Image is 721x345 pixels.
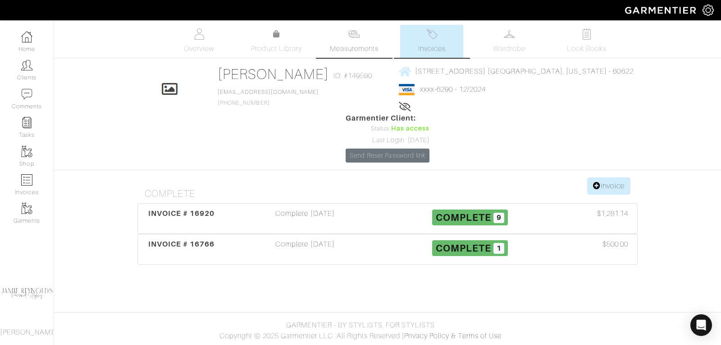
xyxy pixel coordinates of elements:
img: dashboard-icon-dbcd8f5a0b271acd01030246c82b418ddd0df26cd7fceb0bd07c9910d44c42f6.png [21,31,32,42]
span: 9 [493,213,504,224]
span: Has access [391,124,430,134]
a: Look Books [555,25,618,58]
span: Wardrobe [493,43,525,54]
span: Copyright © 2025 Garmentier LLC. All Rights Reserved. [219,332,402,340]
span: Look Books [567,43,607,54]
span: $500.00 [602,239,628,250]
span: Garmentier Client: [346,113,429,124]
a: [PERSON_NAME] [218,66,329,82]
div: Status: [346,124,429,134]
img: garments-icon-b7da505a4dc4fd61783c78ac3ca0ef83fa9d6f193b1c9dc38574b1d14d53ca28.png [21,203,32,214]
span: Product Library [251,43,302,54]
a: Privacy Policy & Terms of Use [404,332,502,340]
img: orders-27d20c2124de7fd6de4e0e44c1d41de31381a507db9b33961299e4e07d508b8c.svg [426,28,438,40]
img: todo-9ac3debb85659649dc8f770b8b6100bb5dab4b48dedcbae339e5042a72dfd3cc.svg [581,28,593,40]
img: basicinfo-40fd8af6dae0f16599ec9e87c0ef1c0a1fdea2edbe929e3d69a839185d80c458.svg [193,28,205,40]
span: Measurements [330,43,379,54]
div: Complete [DATE] [223,239,388,260]
a: Invoice [587,177,630,195]
span: Complete [436,242,491,254]
span: [PHONE_NUMBER] [218,89,319,106]
div: Last Login: [DATE] [346,135,429,145]
img: garmentier-logo-header-white-b43fb05a5012e4ada735d5af1a66efaba907eab6374d6393d1fbf88cb4ef424d.png [621,2,703,18]
span: Complete [436,212,491,223]
a: [STREET_ADDRESS] [GEOGRAPHIC_DATA], [US_STATE] - 60622 [399,65,634,77]
span: 1 [493,243,504,254]
a: Measurements [323,25,386,58]
a: Wardrobe [478,25,541,58]
img: reminder-icon-8004d30b9f0a5d33ae49ab947aed9ed385cf756f9e5892f1edd6e32f2345188e.png [21,117,32,128]
a: Overview [168,25,231,58]
div: Complete [DATE] [223,208,388,229]
span: Overview [184,43,214,54]
span: $1,281.14 [597,208,628,219]
span: INVOICE # 16766 [148,240,215,248]
img: wardrobe-487a4870c1b7c33e795ec22d11cfc2ed9d08956e64fb3008fe2437562e282088.svg [504,28,515,40]
img: orders-icon-0abe47150d42831381b5fb84f609e132dff9fe21cb692f30cb5eec754e2cba89.png [21,174,32,186]
img: garments-icon-b7da505a4dc4fd61783c78ac3ca0ef83fa9d6f193b1c9dc38574b1d14d53ca28.png [21,146,32,157]
h4: Complete [145,188,638,200]
a: Product Library [245,29,308,54]
span: INVOICE # 16920 [148,209,215,218]
a: INVOICE # 16766 Complete [DATE] Complete 1 $500.00 [137,234,638,265]
img: measurements-466bbee1fd09ba9460f595b01e5d73f9e2bff037440d3c8f018324cb6cdf7a4a.svg [348,28,360,40]
span: [STREET_ADDRESS] [GEOGRAPHIC_DATA], [US_STATE] - 60622 [415,67,634,75]
img: gear-icon-white-bd11855cb880d31180b6d7d6211b90ccbf57a29d726f0c71d8c61bd08dd39cc2.png [703,5,714,16]
a: xxxx-6290 - 12/2024 [420,85,486,93]
a: [EMAIL_ADDRESS][DOMAIN_NAME] [218,89,319,95]
a: Invoices [400,25,463,58]
img: comment-icon-a0a6a9ef722e966f86d9cbdc48e553b5cf19dbc54f86b18d962a5391bc8f6eb6.png [21,89,32,100]
a: INVOICE # 16920 Complete [DATE] Complete 9 $1,281.14 [137,203,638,234]
a: Send Reset Password link [346,149,429,163]
img: visa-934b35602734be37eb7d5d7e5dbcd2044c359bf20a24dc3361ca3fa54326a8a7.png [399,84,415,95]
img: clients-icon-6bae9207a08558b7cb47a8932f037763ab4055f8c8b6bfacd5dc20c3e0201464.png [21,60,32,71]
span: ID: #149590 [333,70,373,81]
span: Invoices [418,43,446,54]
div: Open Intercom Messenger [690,314,712,336]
